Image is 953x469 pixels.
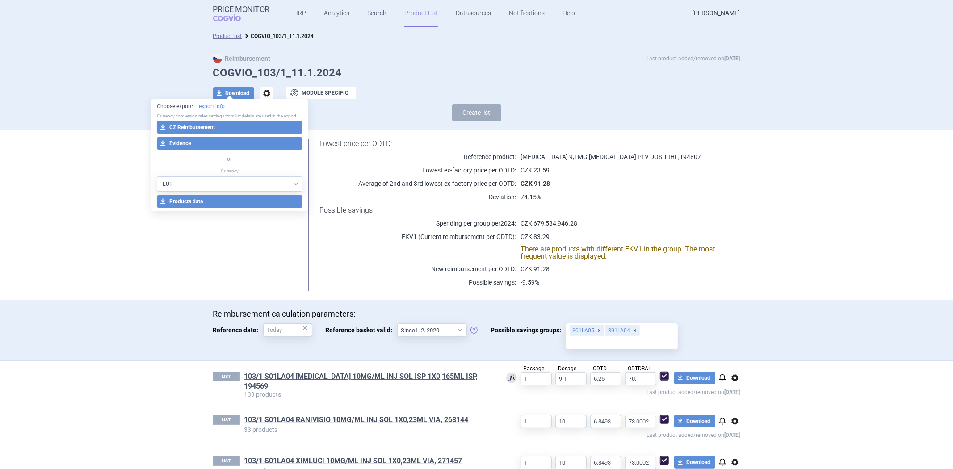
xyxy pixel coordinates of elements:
p: CZK 679,584,946.28 [516,219,718,228]
span: Reference basket valid: [326,323,397,337]
strong: Reimbursement [213,55,271,62]
div: S01LA04 [605,325,640,336]
p: Currency conversion rates settings from list details are used in the export. [157,113,303,119]
p: Last product added/removed on [647,54,740,63]
span: Dosage [558,365,577,372]
p: [MEDICAL_DATA] 9,1MG [MEDICAL_DATA] PLV DOS 1 IHL , 194807 [516,152,718,161]
p: Reimbursement calculation parameters: [213,309,740,319]
h1: Lowest price per ODTD: [319,139,718,148]
p: LIST [213,372,240,381]
strong: Price Monitor [213,5,270,14]
span: or [225,155,234,163]
a: Product List [213,33,242,39]
button: Products data [157,195,303,208]
input: Reference date:× [263,323,312,337]
strong: [DATE] [725,389,740,395]
span: COGVIO [213,14,253,21]
p: Possible savings: [319,278,516,287]
button: Download [674,456,715,469]
p: EKV1 (Current reimbursement per ODTD): [319,232,516,241]
select: Reference basket valid: [397,323,467,337]
p: 74.15% [516,193,718,201]
p: Lowest ex-factory price per ODTD: [319,166,516,175]
p: New reimbursement per ODTD: [319,264,516,273]
p: -9.59% [516,278,718,287]
p: CZK 83.29 [516,232,718,241]
h1: COGVIO_103/1_11.1.2024 [213,67,740,80]
p: Average of 2nd and 3rd lowest ex-factory price per ODTD: [319,179,516,188]
h1: 103/1 S01LA04 LUCENTIS 10MG/ML INJ SOL ISP 1X0,165ML ISP, 194569 [244,372,492,391]
li: COGVIO_103/1_11.1.2024 [242,32,314,41]
p: Reference product: [319,152,516,161]
a: Price MonitorCOGVIO [213,5,270,22]
div: Used for calculation [506,373,517,385]
h1: Possible savings [319,206,718,214]
p: There are products with different EKV1 in the group. The most frequent value is displayed. [516,246,718,260]
button: Download [213,87,254,100]
strong: CZK 91.28 [521,180,550,187]
p: Currency [157,168,303,174]
button: Download [674,415,715,427]
h1: 103/1 S01LA04 XIMLUCI 10MG/ML INJ SOL 1X0,23ML VIA, 271457 [244,456,492,468]
p: Deviation: [319,193,516,201]
span: Package [524,365,545,372]
a: 103/1 S01LA04 RANIVISIO 10MG/ML INJ SOL 1X0,23ML VIA, 268144 [244,415,469,425]
button: Module specific [286,87,356,99]
strong: COGVIO_103/1_11.1.2024 [251,33,314,39]
p: LIST [213,456,240,466]
button: Create list [452,104,501,121]
strong: [DATE] [725,55,740,62]
span: ODTDBAL [628,365,651,372]
p: CZK 23.59 [516,166,718,175]
p: 139 products [244,391,492,398]
p: Last product added/removed on [492,428,740,440]
span: Possible savings groups: [491,323,566,337]
p: 33 products [244,427,492,433]
button: CZ Reimbursement [157,121,303,134]
button: Download [674,372,715,384]
li: Product List [213,32,242,41]
img: CZ [213,54,222,63]
input: Possible savings groups:S01LA05S01LA04 [569,337,675,348]
p: Choose export: [157,103,303,110]
button: Evidence [157,137,303,150]
div: × [303,323,308,333]
div: S01LA05 [570,325,604,336]
h1: 103/1 S01LA04 RANIVISIO 10MG/ML INJ SOL 1X0,23ML VIA, 268144 [244,415,492,427]
p: LIST [213,415,240,425]
strong: [DATE] [725,432,740,438]
p: Last product added/removed on [492,385,740,397]
a: 103/1 S01LA04 XIMLUCI 10MG/ML INJ SOL 1X0,23ML VIA, 271457 [244,456,462,466]
a: 103/1 S01LA04 [MEDICAL_DATA] 10MG/ML INJ SOL ISP 1X0,165ML ISP, 194569 [244,372,492,391]
p: CZK 91.28 [516,264,718,273]
span: Reference date: [213,323,263,337]
a: export info [199,103,225,110]
p: Spending per group per 2024 : [319,219,516,228]
span: ODTD [593,365,607,372]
